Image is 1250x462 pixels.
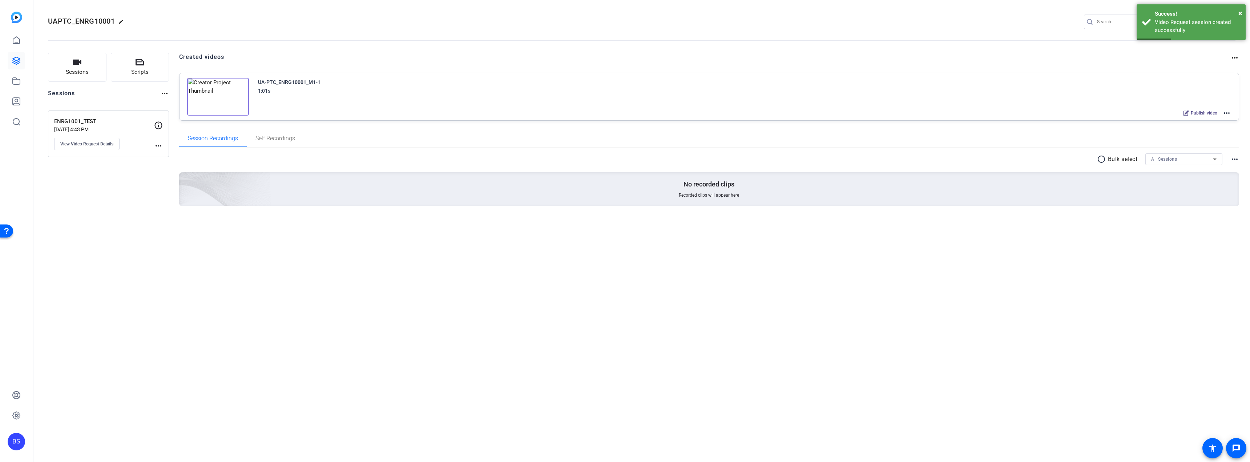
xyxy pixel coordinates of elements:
img: Creator Project Thumbnail [187,78,249,116]
span: Publish video [1191,110,1217,116]
span: Self Recordings [255,136,295,141]
div: Success! [1155,10,1240,18]
span: Session Recordings [188,136,238,141]
h2: Created videos [179,53,1231,67]
img: embarkstudio-empty-session.png [98,100,271,258]
span: × [1238,9,1242,17]
div: UA-PTC_ENRG10001_M1-1 [258,78,320,87]
mat-icon: radio_button_unchecked [1097,155,1108,164]
mat-icon: accessibility [1208,444,1217,453]
mat-icon: more_horiz [1230,155,1239,164]
div: 1:01s [258,87,270,95]
span: Scripts [131,68,149,76]
p: [DATE] 4:43 PM [54,126,154,132]
button: Close [1238,8,1242,19]
div: Video Request session created successfully [1155,18,1240,35]
input: Search [1097,17,1162,26]
mat-icon: more_horiz [154,141,163,150]
img: blue-gradient.svg [11,12,22,23]
mat-icon: more_horiz [1230,53,1239,62]
mat-icon: edit [118,19,127,28]
div: BS [8,433,25,450]
p: ENRG1001_TEST [54,117,154,126]
span: All Sessions [1151,157,1177,162]
mat-icon: more_horiz [160,89,169,98]
span: Sessions [66,68,89,76]
mat-icon: message [1232,444,1241,453]
p: Bulk select [1108,155,1138,164]
span: UAPTC_ENRG10001 [48,17,115,25]
h2: Sessions [48,89,75,103]
span: View Video Request Details [60,141,113,147]
mat-icon: more_horiz [1222,109,1231,117]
